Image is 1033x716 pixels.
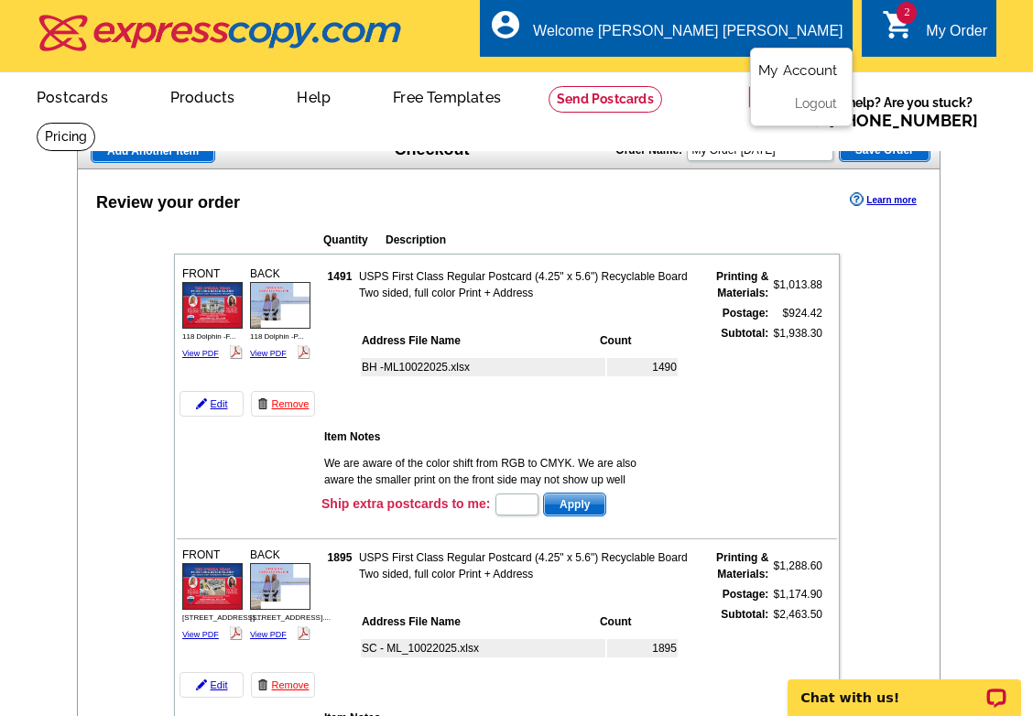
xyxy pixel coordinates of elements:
span: Call [798,111,978,130]
td: SC - ML_10022025.xlsx [361,639,605,657]
span: Apply [544,494,605,515]
th: Item Notes [323,428,640,446]
a: Free Templates [364,74,530,117]
h3: Ship extra postcards to me: [321,495,490,512]
th: Address File Name [361,613,597,631]
img: small-thumb.jpg [250,563,310,610]
img: pdf_logo.png [297,626,310,640]
td: USPS First Class Regular Postcard (4.25" x 5.6") Recyclable Board Two sided, full color Print + A... [358,267,703,302]
td: $2,463.50 [771,605,823,700]
a: Products [141,74,265,117]
a: Postcards [7,74,137,117]
a: Remove [251,391,315,417]
a: 2 shopping_cart My Order [882,20,987,43]
img: small-thumb.jpg [182,282,243,329]
span: Add Another Item [92,140,214,162]
img: pdf_logo.png [297,345,310,359]
a: [PHONE_NUMBER] [829,111,978,130]
img: trashcan-icon.gif [257,398,268,409]
span: 118 Dolphin -F... [182,332,235,341]
span: [STREET_ADDRESS].... [182,613,263,622]
i: shopping_cart [882,8,915,41]
div: FRONT [179,263,245,364]
img: pdf_logo.png [229,626,243,640]
a: Remove [251,672,315,698]
strong: Subtotal: [721,327,768,340]
span: Need help? Are you stuck? [798,93,987,130]
strong: Printing & Materials: [716,270,768,299]
th: Description [385,231,720,249]
div: FRONT [179,544,245,645]
a: View PDF [250,349,287,358]
a: Logout [795,96,837,111]
td: $924.42 [771,304,823,322]
div: BACK [247,263,313,364]
a: Edit [179,391,244,417]
img: pdf_logo.png [229,345,243,359]
td: We are aware of the color shift from RGB to CMYK. We are also aware the smaller print on the fron... [323,454,640,538]
td: USPS First Class Regular Postcard (4.25" x 5.6") Recyclable Board Two sided, full color Print + A... [358,548,703,583]
a: View PDF [182,349,219,358]
a: Edit [179,672,244,698]
td: 1490 [607,358,678,376]
strong: Postage: [723,588,769,601]
a: Add Another Item [91,139,215,163]
img: help [748,72,798,121]
strong: 1895 [328,551,353,564]
img: pencil-icon.gif [196,398,207,409]
strong: Postage: [723,307,769,320]
strong: 1491 [328,270,353,283]
i: account_circle [489,8,522,41]
td: 1895 [607,639,678,657]
div: Welcome [PERSON_NAME] [PERSON_NAME] [533,23,843,49]
div: My Order [926,23,987,49]
a: Learn more [850,192,916,207]
td: $1,174.90 [771,585,823,603]
span: [STREET_ADDRESS].... [250,613,331,622]
a: View PDF [182,630,219,639]
th: Quantity [322,231,383,249]
th: Count [599,331,678,350]
img: pencil-icon.gif [196,679,207,690]
button: Apply [543,493,606,516]
td: $1,013.88 [771,267,823,302]
td: BH -ML10022025.xlsx [361,358,605,376]
strong: Printing & Materials: [716,551,768,580]
img: trashcan-icon.gif [257,679,268,690]
td: $1,288.60 [771,548,823,583]
a: My Account [758,62,837,79]
th: Count [599,613,678,631]
a: Help [267,74,360,117]
img: small-thumb.jpg [182,563,243,610]
img: small-thumb.jpg [250,282,310,329]
span: 118 Dolphin -P... [250,332,304,341]
iframe: LiveChat chat widget [776,658,1033,716]
th: Address File Name [361,331,597,350]
strong: Subtotal: [721,608,768,621]
div: BACK [247,544,313,645]
div: Review your order [96,190,240,215]
a: View PDF [250,630,287,639]
span: 2 [897,2,917,24]
td: $1,938.30 [771,324,823,419]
